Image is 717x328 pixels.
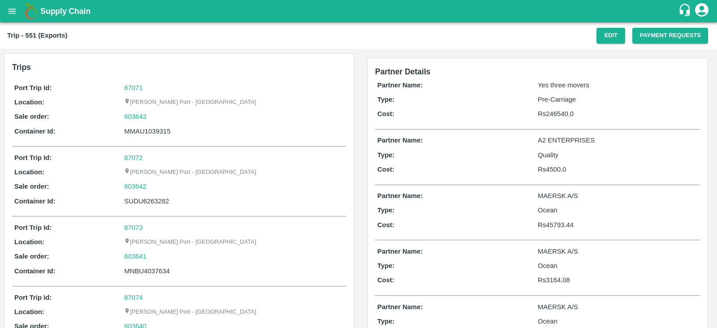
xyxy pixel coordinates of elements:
p: Ocean [538,205,698,215]
b: Type: [377,318,395,325]
p: Rs 4500.0 [538,164,698,174]
a: 603641 [124,251,147,261]
b: Location: [14,308,44,315]
p: Yes three movers [538,80,698,90]
p: [PERSON_NAME] Port - [GEOGRAPHIC_DATA] [124,98,256,107]
p: [PERSON_NAME] Port - [GEOGRAPHIC_DATA] [124,168,256,177]
p: Rs 3164.08 [538,275,698,285]
b: Port Trip Id: [14,294,52,301]
p: Pre-Carriage [538,95,698,104]
div: customer-support [678,3,694,19]
p: [PERSON_NAME] Port - [GEOGRAPHIC_DATA] [124,238,256,246]
b: Location: [14,168,44,176]
b: Trips [12,63,31,72]
div: MMAU1039315 [124,126,344,136]
b: Container Id: [14,198,56,205]
p: MAERSK A/S [538,302,698,312]
b: Port Trip Id: [14,154,52,161]
b: Port Trip Id: [14,224,52,231]
p: Rs 45793.44 [538,220,698,230]
button: Payment Requests [632,28,708,43]
b: Cost: [377,110,394,117]
b: Partner Name: [377,248,423,255]
b: Trip - 551 (Exports) [7,32,67,39]
div: account of current user [694,2,710,21]
b: Location: [14,238,44,246]
b: Container Id: [14,128,56,135]
a: 603643 [124,112,147,121]
b: Cost: [377,221,394,229]
b: Sale order: [14,183,49,190]
p: Quality [538,150,698,160]
b: Cost: [377,166,394,173]
p: MAERSK A/S [538,191,698,201]
a: Supply Chain [40,5,678,17]
span: Partner Details [375,67,431,76]
b: Location: [14,99,44,106]
b: Port Trip Id: [14,84,52,91]
b: Type: [377,207,395,214]
b: Container Id: [14,268,56,275]
p: Ocean [538,261,698,271]
p: A2 ENTERPRISES [538,135,698,145]
button: Edit [596,28,625,43]
b: Partner Name: [377,137,423,144]
div: SUDU6263282 [124,196,344,206]
b: Supply Chain [40,7,91,16]
b: Type: [377,96,395,103]
p: Ocean [538,316,698,326]
b: Sale order: [14,253,49,260]
a: 87071 [124,84,143,91]
a: 87073 [124,224,143,231]
a: 87072 [124,154,143,161]
b: Partner Name: [377,82,423,89]
b: Sale order: [14,113,49,120]
a: 603642 [124,181,147,191]
b: Partner Name: [377,303,423,311]
b: Partner Name: [377,192,423,199]
b: Type: [377,262,395,269]
p: MAERSK A/S [538,246,698,256]
a: 87074 [124,294,143,301]
p: [PERSON_NAME] Port - [GEOGRAPHIC_DATA] [124,308,256,316]
div: MNBU4037634 [124,266,344,276]
b: Type: [377,151,395,159]
p: Rs 246540.0 [538,109,698,119]
img: logo [22,2,40,20]
b: Cost: [377,276,394,284]
button: open drawer [2,1,22,22]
